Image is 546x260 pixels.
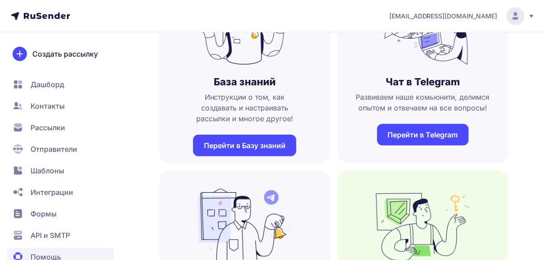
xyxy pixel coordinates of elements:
[377,124,469,145] a: Перейти в Telegram
[31,230,70,241] span: API и SMTP
[386,75,460,88] h3: Чат в Telegram
[193,135,296,156] a: Перейти в Базу знаний
[31,144,77,154] span: Отправители
[214,75,276,88] h3: База знаний
[31,79,64,90] span: Дашборд
[32,48,98,59] span: Создать рассылку
[31,165,64,176] span: Шаблоны
[31,208,57,219] span: Формы
[31,187,73,198] span: Интеграции
[174,92,316,124] span: Инструкции о том, как создавать и настраивать рассылки и многое другое!
[31,101,65,111] span: Контакты
[31,122,65,133] span: Рассылки
[389,12,498,21] span: [EMAIL_ADDRESS][DOMAIN_NAME]
[352,92,494,113] span: Развиваем наше комьюнити, делимся опытом и отвечаем на все вопросы!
